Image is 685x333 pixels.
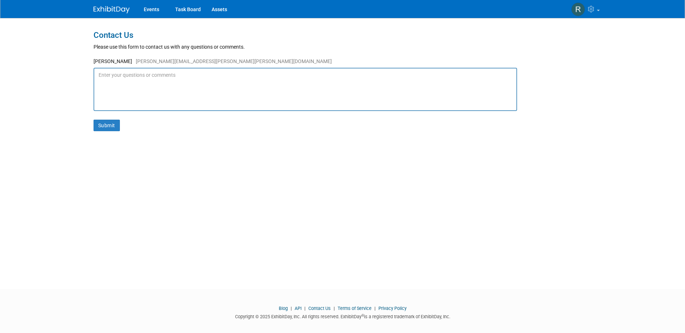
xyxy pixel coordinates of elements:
a: Blog [279,306,288,311]
div: [PERSON_NAME] [94,58,592,68]
a: Terms of Service [338,306,372,311]
button: Submit [94,120,120,131]
span: | [289,306,294,311]
a: API [295,306,302,311]
span: | [332,306,337,311]
img: ExhibitDay [94,6,130,13]
span: | [373,306,377,311]
h1: Contact Us [94,31,592,40]
sup: ® [361,314,364,318]
span: | [303,306,307,311]
a: Privacy Policy [378,306,407,311]
span: [PERSON_NAME][EMAIL_ADDRESS][PERSON_NAME][PERSON_NAME][DOMAIN_NAME] [132,58,332,64]
a: Contact Us [308,306,331,311]
div: Please use this form to contact us with any questions or comments. [94,43,592,50]
img: Rebecca Deis [571,3,585,16]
